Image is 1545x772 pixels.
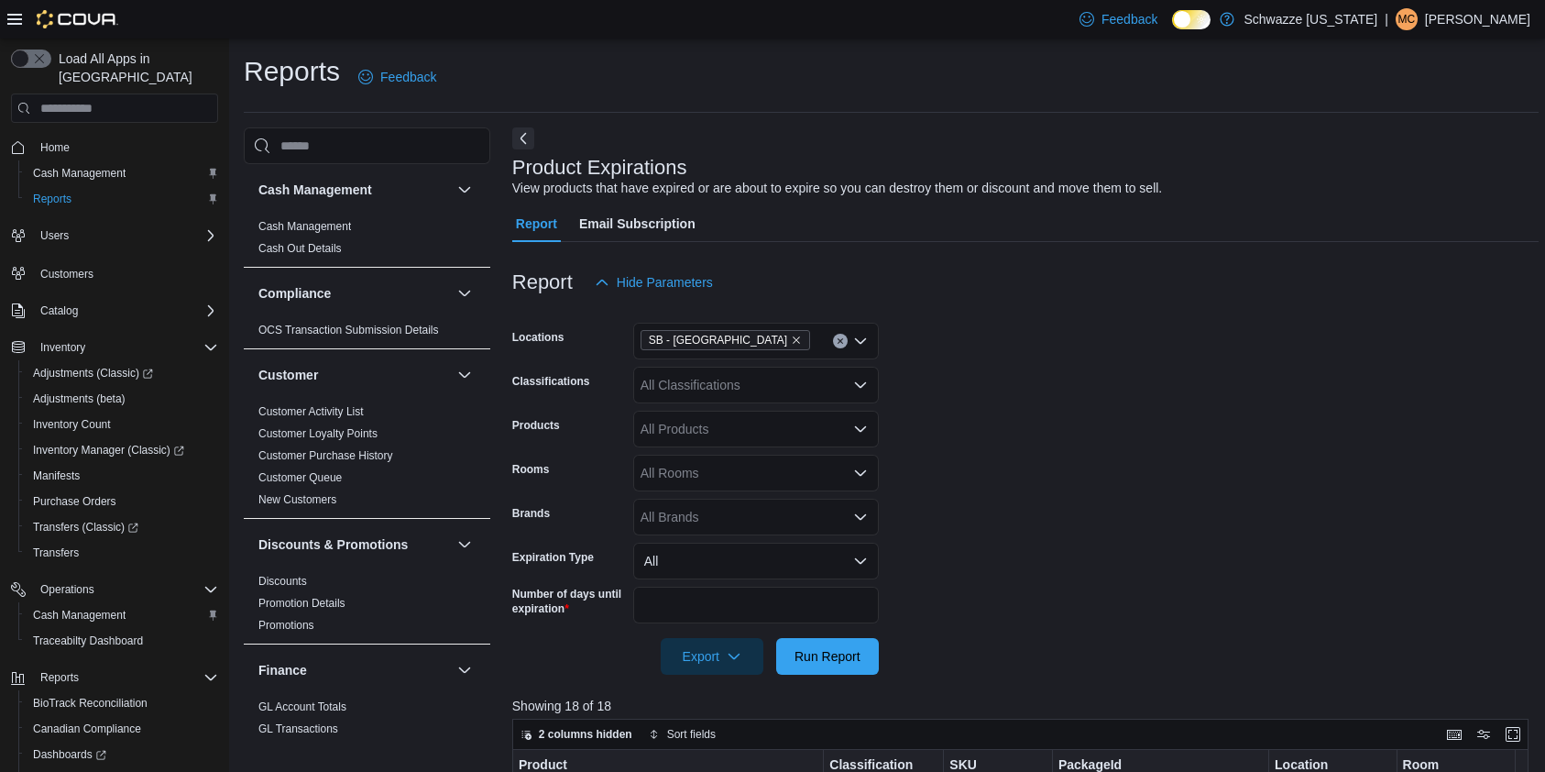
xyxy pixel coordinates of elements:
a: Inventory Manager (Classic) [18,437,225,463]
a: Adjustments (beta) [26,388,133,410]
span: Cash Management [33,166,126,181]
button: Compliance [258,284,450,303]
button: Open list of options [853,422,868,436]
img: Cova [37,10,118,28]
span: Dashboards [33,747,106,762]
span: Manifests [26,465,218,487]
button: Canadian Compliance [18,716,225,742]
div: Cash Management [244,215,490,267]
button: Inventory Count [18,412,225,437]
button: Compliance [454,282,476,304]
label: Expiration Type [512,550,594,565]
span: New Customers [258,492,336,507]
span: Inventory Manager (Classic) [26,439,218,461]
span: Manifests [33,469,80,483]
span: Email Subscription [579,205,696,242]
span: Traceabilty Dashboard [26,630,218,652]
span: Users [33,225,218,247]
a: Adjustments (Classic) [26,362,160,384]
a: Adjustments (Classic) [18,360,225,386]
button: 2 columns hidden [513,723,640,745]
button: Operations [33,579,102,601]
a: GL Account Totals [258,700,346,713]
span: Inventory [40,340,85,355]
h3: Customer [258,366,318,384]
span: Transfers (Classic) [26,516,218,538]
button: Inventory [33,336,93,358]
a: Promotion Details [258,597,345,610]
a: Canadian Compliance [26,718,148,740]
a: Customers [33,263,101,285]
span: BioTrack Reconciliation [26,692,218,714]
a: GL Transactions [258,722,338,735]
span: Customer Purchase History [258,448,393,463]
span: Feedback [1101,10,1157,28]
div: Discounts & Promotions [244,570,490,644]
a: Inventory Manager (Classic) [26,439,192,461]
span: Export [672,638,752,675]
a: BioTrack Reconciliation [26,692,155,714]
a: Customer Queue [258,471,342,484]
button: Purchase Orders [18,489,225,514]
a: Dashboards [26,744,114,766]
span: Cash Management [26,162,218,184]
span: Run Report [794,647,860,666]
a: Customer Loyalty Points [258,427,378,440]
span: Users [40,228,69,243]
span: Load All Apps in [GEOGRAPHIC_DATA] [51,50,218,86]
a: Dashboards [18,742,225,767]
button: Adjustments (beta) [18,386,225,412]
span: Home [40,140,70,155]
button: Discounts & Promotions [454,534,476,556]
button: Customer [454,364,476,386]
button: Home [4,134,225,160]
a: Cash Management [258,220,351,233]
span: BioTrack Reconciliation [33,696,148,711]
span: Transfers [33,546,79,560]
a: Customer Purchase History [258,449,393,462]
button: Clear input [833,334,848,348]
span: Adjustments (beta) [26,388,218,410]
span: GL Account Totals [258,700,346,714]
div: Compliance [244,319,490,348]
span: Feedback [380,68,436,86]
span: Dark Mode [1172,29,1173,30]
label: Products [512,418,560,433]
span: Inventory Count [26,414,218,436]
button: Run Report [776,638,879,675]
p: [PERSON_NAME] [1425,8,1530,30]
span: Canadian Compliance [33,722,141,736]
span: Reports [26,188,218,210]
span: Adjustments (Classic) [26,362,218,384]
div: Customer [244,401,490,518]
button: Sort fields [641,723,723,745]
span: Report [516,205,557,242]
a: Traceabilty Dashboard [26,630,150,652]
span: Customer Activity List [258,404,364,419]
button: Traceabilty Dashboard [18,628,225,654]
button: Customer [258,366,450,384]
span: Sort fields [667,727,716,742]
span: Traceabilty Dashboard [33,634,143,648]
button: Enter fullscreen [1502,723,1524,745]
span: Purchase Orders [33,494,116,509]
button: Open list of options [853,378,868,392]
button: Discounts & Promotions [258,535,450,554]
button: Open list of options [853,334,868,348]
span: Operations [33,579,218,601]
button: BioTrack Reconciliation [18,690,225,716]
a: Promotions [258,619,314,632]
button: Cash Management [454,179,476,201]
span: MC [1398,8,1416,30]
span: Transfers (Classic) [33,520,138,535]
input: Dark Mode [1172,10,1211,29]
span: Adjustments (Classic) [33,366,153,380]
a: Cash Out Details [258,242,342,255]
a: New Customers [258,493,336,506]
div: Michael Cornelius [1396,8,1418,30]
button: Operations [4,577,225,602]
p: Showing 18 of 18 [512,697,1540,715]
a: Cash Management [26,162,133,184]
span: Customer Loyalty Points [258,426,378,441]
span: SB - [GEOGRAPHIC_DATA] [649,331,787,349]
